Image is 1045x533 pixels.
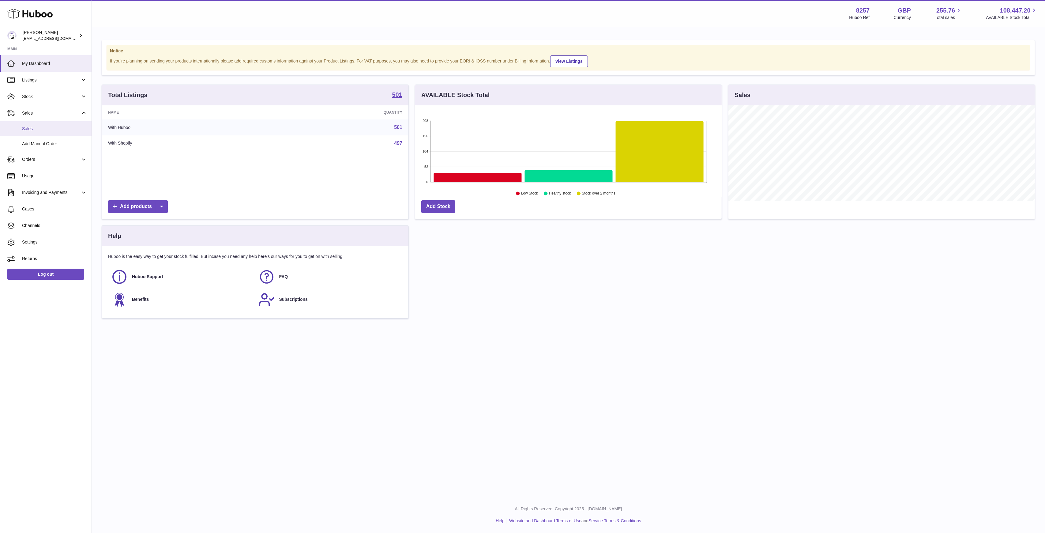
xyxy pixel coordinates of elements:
[22,110,81,116] span: Sales
[22,61,87,66] span: My Dashboard
[22,190,81,195] span: Invoicing and Payments
[549,191,571,196] text: Healthy stock
[582,191,615,196] text: Stock over 2 months
[22,94,81,100] span: Stock
[108,232,121,240] h3: Help
[421,200,455,213] a: Add Stock
[392,92,402,99] a: 501
[7,31,17,40] img: don@skinsgolf.com
[986,15,1038,21] span: AVAILABLE Stock Total
[108,200,168,213] a: Add products
[423,119,428,123] text: 208
[102,135,267,151] td: With Shopify
[108,91,148,99] h3: Total Listings
[856,6,870,15] strong: 8257
[507,518,641,524] li: and
[423,134,428,138] text: 156
[267,105,408,119] th: Quantity
[279,274,288,280] span: FAQ
[509,518,581,523] a: Website and Dashboard Terms of Use
[132,274,163,280] span: Huboo Support
[22,256,87,262] span: Returns
[258,291,400,308] a: Subscriptions
[424,165,428,168] text: 52
[22,239,87,245] span: Settings
[588,518,641,523] a: Service Terms & Conditions
[935,6,962,21] a: 255.76 Total sales
[935,15,962,21] span: Total sales
[23,36,90,41] span: [EMAIL_ADDRESS][DOMAIN_NAME]
[22,173,87,179] span: Usage
[849,15,870,21] div: Huboo Ref
[23,30,78,41] div: [PERSON_NAME]
[102,105,267,119] th: Name
[22,157,81,162] span: Orders
[898,6,911,15] strong: GBP
[426,180,428,184] text: 0
[258,269,400,285] a: FAQ
[394,141,402,146] a: 497
[394,125,402,130] a: 501
[421,91,490,99] h3: AVAILABLE Stock Total
[894,15,911,21] div: Currency
[110,48,1027,54] strong: Notice
[132,297,149,302] span: Benefits
[521,191,538,196] text: Low Stock
[496,518,505,523] a: Help
[392,92,402,98] strong: 501
[735,91,750,99] h3: Sales
[22,77,81,83] span: Listings
[423,149,428,153] text: 104
[279,297,308,302] span: Subscriptions
[936,6,955,15] span: 255.76
[986,6,1038,21] a: 108,447.20 AVAILABLE Stock Total
[111,269,252,285] a: Huboo Support
[22,223,87,229] span: Channels
[108,254,402,259] p: Huboo is the easy way to get your stock fulfilled. But incase you need any help here's our ways f...
[97,506,1040,512] p: All Rights Reserved. Copyright 2025 - [DOMAIN_NAME]
[7,269,84,280] a: Log out
[22,126,87,132] span: Sales
[22,206,87,212] span: Cases
[550,55,588,67] a: View Listings
[110,55,1027,67] div: If you're planning on sending your products internationally please add required customs informati...
[22,141,87,147] span: Add Manual Order
[111,291,252,308] a: Benefits
[1000,6,1031,15] span: 108,447.20
[102,119,267,135] td: With Huboo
